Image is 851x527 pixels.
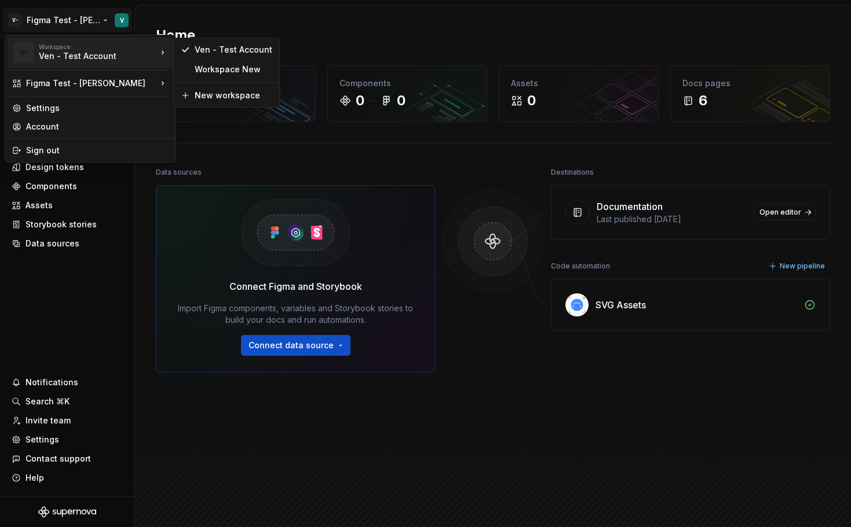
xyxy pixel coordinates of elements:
[195,90,272,101] div: New workspace
[39,43,157,50] div: Workspace
[26,78,157,89] div: Figma Test - [PERSON_NAME]
[195,44,272,56] div: Ven - Test Account
[39,50,137,62] div: Ven - Test Account
[195,64,272,75] div: Workspace New
[13,42,34,63] div: V-
[26,145,169,156] div: Sign out
[26,121,169,132] div: Account
[26,102,169,114] div: Settings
